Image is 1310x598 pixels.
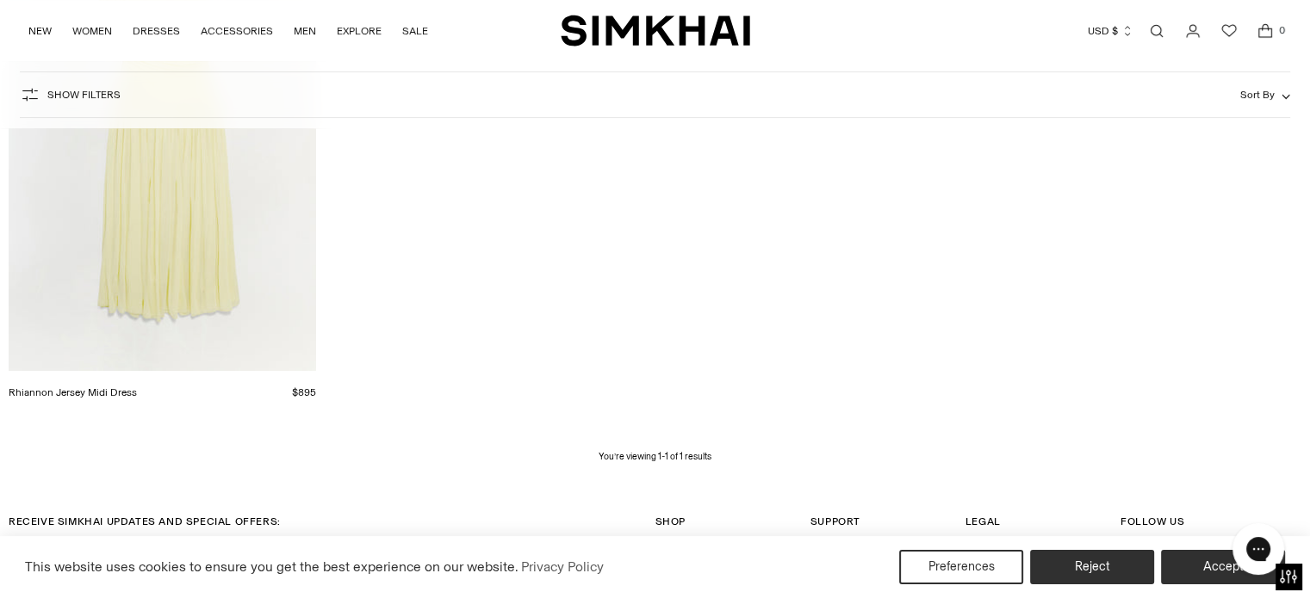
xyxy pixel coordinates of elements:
span: Sort By [1240,89,1275,101]
iframe: Sign Up via Text for Offers [14,533,173,584]
button: Sort By [1240,85,1290,104]
a: SALE [402,12,428,50]
a: MEN [294,12,316,50]
a: EXPLORE [337,12,382,50]
button: Show Filters [20,81,121,108]
a: DRESSES [133,12,180,50]
a: WOMEN [72,12,112,50]
span: Legal [965,515,1001,527]
a: Privacy Policy (opens in a new tab) [518,554,606,580]
span: This website uses cookies to ensure you get the best experience on our website. [25,558,518,575]
span: RECEIVE SIMKHAI UPDATES AND SPECIAL OFFERS: [9,515,281,527]
a: SIMKHAI [561,14,750,47]
button: Preferences [899,550,1023,584]
a: Open search modal [1139,14,1174,48]
a: Open cart modal [1248,14,1282,48]
span: Support [810,515,860,527]
span: $895 [292,386,316,398]
a: Rhiannon Jersey Midi Dress [9,386,137,398]
button: Reject [1030,550,1154,584]
a: Wishlist [1212,14,1246,48]
a: NEW [28,12,52,50]
p: You’re viewing 1-1 of 1 results [599,450,711,464]
span: 0 [1274,22,1289,38]
button: USD $ [1088,12,1133,50]
iframe: Gorgias live chat messenger [1224,517,1293,581]
span: Follow Us [1121,515,1184,527]
a: ACCESSORIES [201,12,273,50]
span: Shop [655,515,686,527]
span: Show Filters [47,89,121,101]
button: Accept [1161,550,1285,584]
a: Go to the account page [1176,14,1210,48]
